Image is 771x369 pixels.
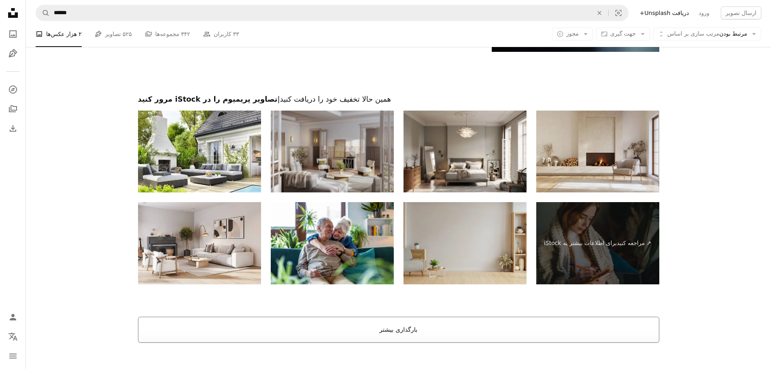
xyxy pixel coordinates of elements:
[145,21,190,47] a: مجموعه‌ها ۳۴۲
[667,30,720,37] font: مرتب سازی بر اساس
[214,31,231,37] font: کاربران
[277,95,280,103] font: |
[233,31,239,37] font: ۳۳
[5,5,21,23] a: خانه — Unsplash
[5,81,21,98] a: کاوش
[271,111,394,193] img: فضای زندگی با طراحی دیجیتال و کانسپت باز
[5,26,21,42] a: عکس‌ها
[5,348,21,364] button: منو
[5,328,21,345] button: زبان
[596,28,650,41] button: جهت گیری
[726,10,756,16] font: ارسال تصویر
[280,95,391,103] font: همین حالا تخفیف خود را دریافت کنید
[609,5,628,21] button: جستجوی بصری
[635,6,694,19] a: دریافت Unsplash+
[719,30,747,37] font: مرتبط بودن
[404,111,527,193] img: رندر سه بعدی اتاق خواب کوچک
[138,95,278,103] font: تصاویر پریمیوم را در iStock مرور کنید
[181,31,190,37] font: ۳۴۲
[138,317,659,343] button: بارگذاری بیشتر
[552,28,593,41] button: مجوز
[271,202,394,284] img: پرتره یک زوج مسن خوشحال که روی مبل در خانه نشسته اند
[36,5,50,21] button: جستجو در Unsplash
[404,202,527,284] img: اتاق مینیمال با یک صندلی راحتی روی زمینه دیوار سفید خالی - رندر سه بعدی
[5,101,21,117] a: مجموعه‌ها
[590,5,608,21] button: پاک کردن
[699,10,709,16] font: ورود
[610,30,636,37] font: جهت گیری
[536,202,659,284] a: برای اطلاعات بیشتر به iStock↗ مراجعه کنید
[617,240,651,246] font: ↗ مراجعه کنید
[380,326,418,333] font: بارگذاری بیشتر
[203,21,239,47] a: کاربران ۳۳
[5,120,21,137] a: تاریخچه دانلود
[123,31,132,37] font: ۵۲۵
[544,240,617,246] font: برای اطلاعات بیشتر به iStock
[155,31,179,37] font: مجموعه‌ها
[640,10,689,16] font: دریافت Unsplash+
[653,28,761,41] button: مرتب سازی بر اساسمرتبط بودن
[138,111,261,193] img: پاسیو
[566,30,579,37] font: مجوز
[694,6,714,19] a: ورود
[36,5,629,21] form: تصاویر را در کل سایت پیدا کنید
[105,31,121,37] font: تصاویر
[95,21,132,47] a: تصاویر ۵۲۵
[536,111,659,193] img: فضای داخلی اتاق نشیمن مینیمالیستی با شومینه مدرن. مدل داخلی، رندر سه بعدی
[138,202,261,284] img: رندر سه بعدی از یک اتاق نشیمن دنج
[5,45,21,62] a: تصاویر
[721,6,761,19] button: ارسال تصویر
[5,309,21,325] a: ورود / ثبت نام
